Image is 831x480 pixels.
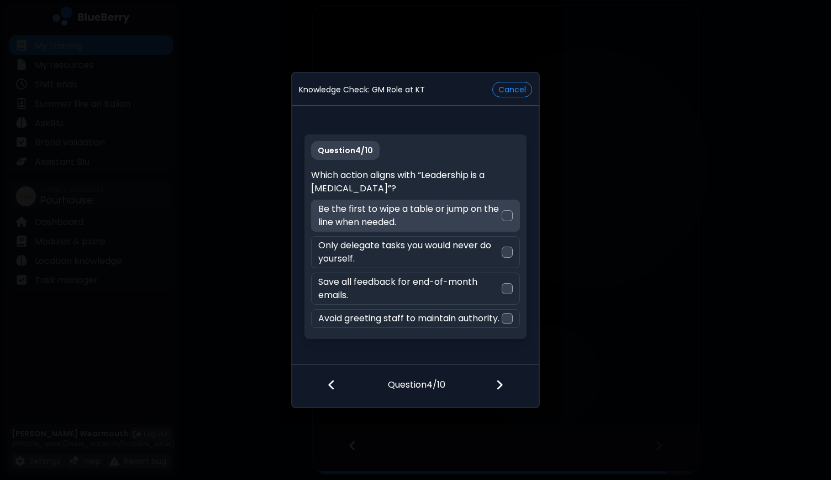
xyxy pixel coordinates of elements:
[318,275,501,302] p: Save all feedback for end-of-month emails.
[492,82,532,97] button: Cancel
[318,312,499,325] p: Avoid greeting staff to maintain authority.
[318,202,501,229] p: Be the first to wipe a table or jump on the line when needed.
[299,85,425,95] p: Knowledge Check: GM Role at KT
[328,379,335,391] img: file icon
[496,379,503,391] img: file icon
[388,365,445,392] p: Question 4 / 10
[318,239,501,265] p: Only delegate tasks you would never do yourself.
[311,169,519,195] p: Which action aligns with “Leadership is a [MEDICAL_DATA]”?
[311,141,380,160] p: Question 4 / 10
